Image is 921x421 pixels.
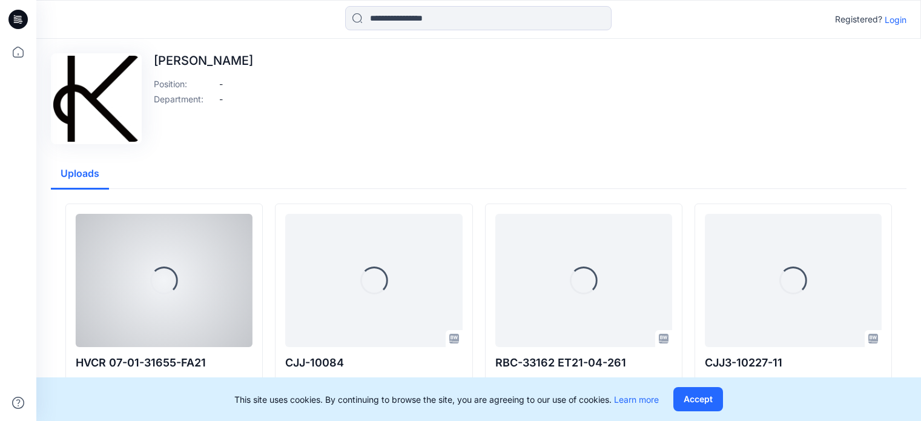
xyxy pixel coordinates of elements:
[614,394,659,405] a: Learn more
[705,354,882,371] p: CJJ3-10227-11
[90,376,174,389] p: Updated 10 minutes ago
[673,387,723,411] button: Accept
[835,12,882,27] p: Registered?
[154,93,214,105] p: Department :
[719,376,804,389] p: Updated 23 minutes ago
[885,13,906,26] p: Login
[300,376,381,389] p: Updated 11 minutes ago
[219,93,223,105] p: -
[154,78,214,90] p: Position :
[510,376,593,389] p: Updated 18 minutes ago
[51,159,109,190] button: Uploads
[219,78,223,90] p: -
[495,354,672,371] p: RBC-33162 ET21-04-261
[234,393,659,406] p: This site uses cookies. By continuing to browse the site, you are agreeing to our use of cookies.
[285,354,462,371] p: CJJ-10084
[53,56,139,142] img: Candice Lil
[154,53,253,68] p: [PERSON_NAME]
[76,354,253,371] p: HVCR 07-01-31655-FA21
